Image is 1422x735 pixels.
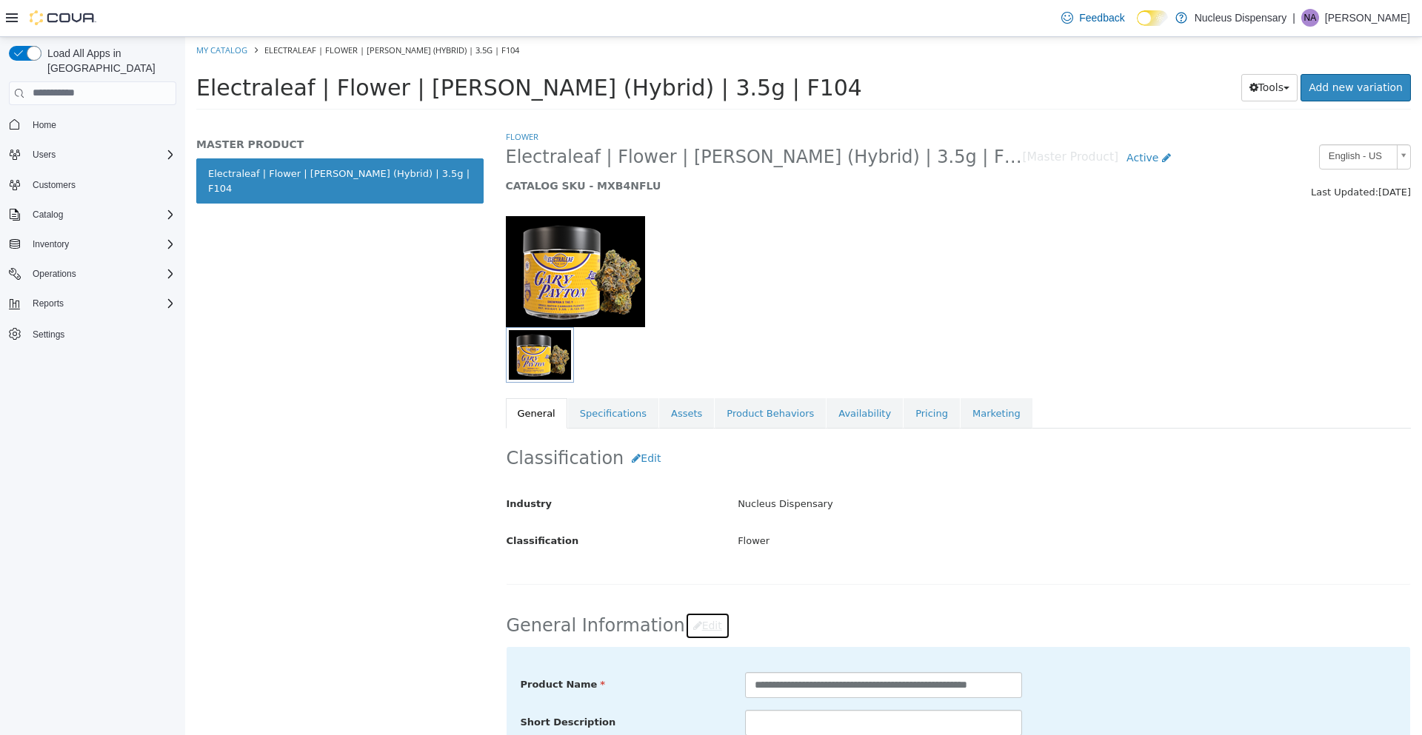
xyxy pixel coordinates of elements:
small: [Master Product] [838,115,934,127]
button: Tools [1056,37,1113,64]
a: My Catalog [11,7,62,19]
a: General [321,361,382,392]
a: English - US [1134,107,1226,132]
span: Catalog [33,209,63,221]
a: Marketing [775,361,847,392]
span: Settings [33,329,64,340]
button: Edit [500,575,545,603]
a: Customers [27,176,81,194]
span: Feedback [1079,10,1124,25]
p: Nucleus Dispensary [1195,9,1287,27]
span: Short Description [336,679,431,691]
div: Nucleus Dispensary [541,454,1236,480]
a: Product Behaviors [530,361,641,392]
span: Home [27,115,176,134]
button: Operations [27,265,82,283]
span: Inventory [27,235,176,253]
span: Customers [33,179,76,191]
span: Last Updated: [1126,150,1193,161]
span: Customers [27,175,176,194]
span: Settings [27,324,176,343]
button: Edit [438,408,484,435]
a: Active [933,107,994,135]
a: Pricing [718,361,775,392]
span: Operations [33,268,76,280]
h2: General Information [321,575,1226,603]
span: Catalog [27,206,176,224]
button: Users [3,144,182,165]
span: English - US [1135,108,1206,131]
span: Users [33,149,56,161]
a: Home [27,116,62,134]
span: Classification [321,498,394,509]
span: Electraleaf | Flower | [PERSON_NAME] (Hybrid) | 3.5g | F104 [321,109,838,132]
button: Catalog [3,204,182,225]
a: Settings [27,326,70,343]
span: Electraleaf | Flower | [PERSON_NAME] (Hybrid) | 3.5g | F104 [79,7,334,19]
button: Catalog [27,206,69,224]
span: Dark Mode [1137,26,1138,27]
span: Product Name [336,642,421,653]
nav: Complex example [9,108,176,383]
a: Assets [474,361,529,392]
button: Home [3,114,182,135]
button: Operations [3,264,182,284]
span: [DATE] [1193,150,1226,161]
a: Add new variation [1115,37,1226,64]
h5: CATALOG SKU - MXB4NFLU [321,142,994,155]
a: Feedback [1055,3,1130,33]
span: Electraleaf | Flower | [PERSON_NAME] (Hybrid) | 3.5g | F104 [11,38,677,64]
span: Industry [321,461,367,472]
p: [PERSON_NAME] [1325,9,1410,27]
span: Operations [27,265,176,283]
span: Active [941,115,973,127]
button: Users [27,146,61,164]
span: Reports [27,295,176,312]
span: Home [33,119,56,131]
input: Dark Mode [1137,10,1168,26]
img: 150 [321,179,460,290]
button: Customers [3,174,182,195]
span: Inventory [33,238,69,250]
span: Reports [33,298,64,309]
span: NA [1304,9,1317,27]
a: Flower [321,94,353,105]
button: Reports [27,295,70,312]
span: Users [27,146,176,164]
div: Flower [541,491,1236,517]
button: Inventory [3,234,182,255]
h5: MASTER PRODUCT [11,101,298,114]
button: Reports [3,293,182,314]
a: Electraleaf | Flower | [PERSON_NAME] (Hybrid) | 3.5g | F104 [11,121,298,167]
button: Inventory [27,235,75,253]
p: | [1292,9,1295,27]
div: Neil Ashmeade [1301,9,1319,27]
button: Settings [3,323,182,344]
span: Load All Apps in [GEOGRAPHIC_DATA] [41,46,176,75]
a: Specifications [383,361,473,392]
img: Cova [30,10,96,25]
a: Availability [641,361,718,392]
h2: Classification [321,408,1226,435]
